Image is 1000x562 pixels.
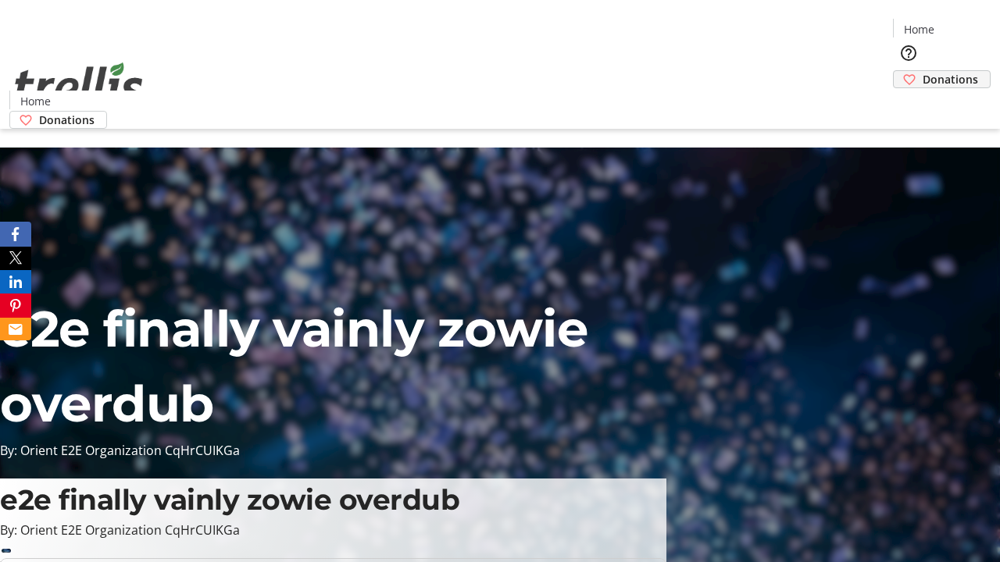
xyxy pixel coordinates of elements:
button: Cart [893,88,924,119]
button: Help [893,37,924,69]
span: Donations [39,112,95,128]
a: Home [894,21,944,37]
a: Donations [9,111,107,129]
span: Home [20,93,51,109]
a: Home [10,93,60,109]
a: Donations [893,70,991,88]
span: Home [904,21,934,37]
span: Donations [923,71,978,87]
img: Orient E2E Organization CqHrCUIKGa's Logo [9,45,148,123]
